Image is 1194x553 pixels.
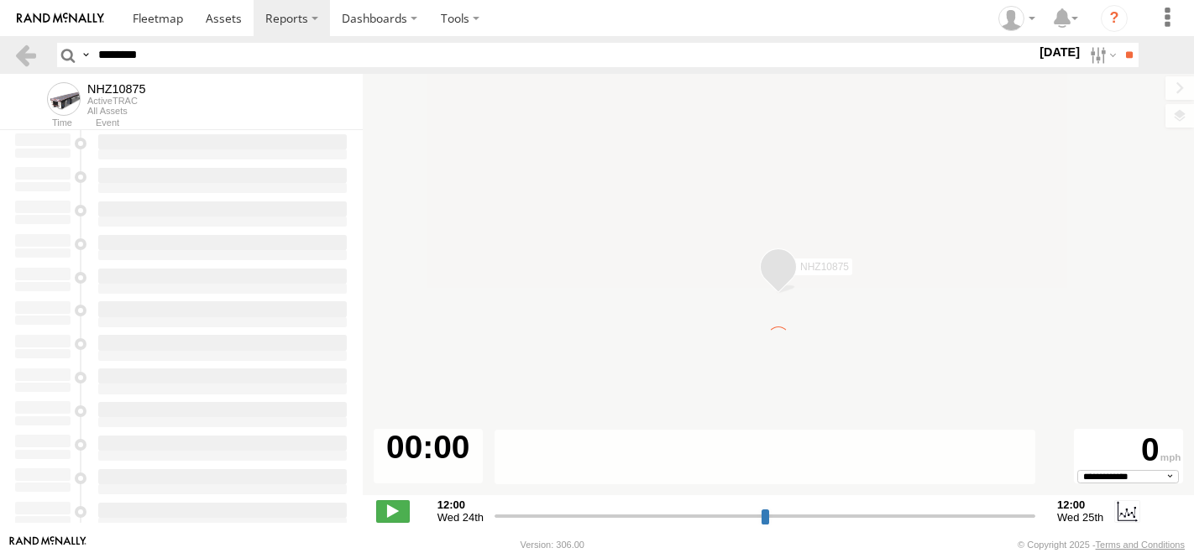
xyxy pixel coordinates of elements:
[1057,498,1103,511] strong: 12:00
[1101,5,1128,32] i: ?
[376,500,410,522] label: Play/Stop
[9,536,86,553] a: Visit our Website
[992,6,1041,31] div: Zulema McIntosch
[437,498,484,511] strong: 12:00
[87,82,146,96] div: NHZ10875 - View Asset History
[13,43,38,67] a: Back to previous Page
[1018,540,1185,550] div: © Copyright 2025 -
[87,96,146,106] div: ActiveTRAC
[1036,43,1083,61] label: [DATE]
[521,540,584,550] div: Version: 306.00
[96,119,363,128] div: Event
[13,119,72,128] div: Time
[79,43,92,67] label: Search Query
[87,106,146,116] div: All Assets
[1057,511,1103,524] span: Wed 25th
[1083,43,1119,67] label: Search Filter Options
[1076,431,1181,470] div: 0
[437,511,484,524] span: Wed 24th
[17,13,104,24] img: rand-logo.svg
[1096,540,1185,550] a: Terms and Conditions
